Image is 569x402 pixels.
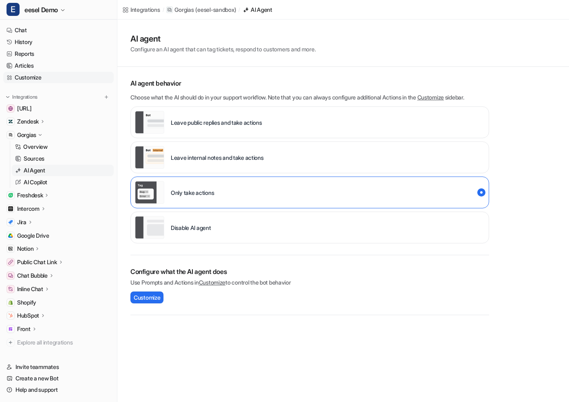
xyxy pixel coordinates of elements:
img: Shopify [8,300,13,305]
p: Zendesk [17,117,39,126]
img: Google Drive [8,233,13,238]
span: / [163,6,164,13]
p: Overview [23,143,48,151]
p: Leave internal notes and take actions [171,153,264,162]
img: Front [8,327,13,331]
p: Gorgias [174,6,194,14]
p: Gorgias [17,131,36,139]
img: Leave public replies and take actions [135,111,164,134]
div: Integrations [130,5,160,14]
p: Freshdesk [17,191,43,199]
span: E [7,3,20,16]
p: Front [17,325,31,333]
h2: Configure what the AI agent does [130,267,489,276]
p: Public Chat Link [17,258,57,266]
img: Jira [8,220,13,225]
p: Leave public replies and take actions [171,118,262,127]
div: live::internal_reply [130,141,489,173]
a: Sources [12,153,114,164]
p: HubSpot [17,311,39,320]
button: Integrations [3,93,40,101]
p: Only take actions [171,188,214,197]
a: Customize [3,72,114,83]
span: Google Drive [17,232,49,240]
a: Customize [199,279,225,286]
img: Only take actions [135,181,164,204]
img: Zendesk [8,119,13,124]
img: Disable AI agent [135,216,164,239]
p: AI Agent [24,166,45,174]
a: Articles [3,60,114,71]
img: menu_add.svg [104,94,109,100]
p: Intercom [17,205,40,213]
span: Shopify [17,298,36,307]
span: Customize [134,293,160,302]
img: Inline Chat [8,287,13,292]
a: AI Copilot [12,177,114,188]
p: Sources [24,155,44,163]
a: ShopifyShopify [3,297,114,308]
p: AI agent behavior [130,78,489,88]
p: Disable AI agent [171,223,211,232]
h1: AI agent [130,33,315,45]
a: Invite teammates [3,361,114,373]
p: Notion [17,245,33,253]
div: live::disabled [130,177,489,208]
a: AI Agent [243,5,272,14]
a: Integrations [122,5,160,14]
img: Gorgias [8,133,13,137]
a: AI Agent [12,165,114,176]
a: Create a new Bot [3,373,114,384]
div: AI Agent [251,5,272,14]
span: / [238,6,240,13]
span: [URL] [17,104,32,113]
p: ( eesel-sandbox ) [195,6,236,14]
p: Integrations [12,94,37,100]
a: Reports [3,48,114,60]
a: Gorgias(eesel-sandbox) [166,6,236,14]
p: Configure an AI agent that can tag tickets, respond to customers and more. [130,45,315,53]
img: Chat Bubble [8,273,13,278]
img: Intercom [8,206,13,211]
img: Notion [8,246,13,251]
a: Google DriveGoogle Drive [3,230,114,241]
p: Use Prompts and Actions in to control the bot behavior [130,278,489,287]
img: Leave internal notes and take actions [135,146,164,169]
img: docs.eesel.ai [8,106,13,111]
p: Jira [17,218,26,226]
button: Customize [130,292,163,303]
img: expand menu [5,94,11,100]
img: Freshdesk [8,193,13,198]
p: Chat Bubble [17,272,48,280]
img: HubSpot [8,313,13,318]
p: AI Copilot [24,178,47,186]
p: Inline Chat [17,285,43,293]
a: Overview [12,141,114,152]
a: Chat [3,24,114,36]
img: explore all integrations [7,338,15,347]
a: Help and support [3,384,114,395]
a: Explore all integrations [3,337,114,348]
a: docs.eesel.ai[URL] [3,103,114,114]
img: Public Chat Link [8,260,13,265]
div: live::external_reply [130,106,489,138]
span: Explore all integrations [17,336,110,349]
div: paused::disabled [130,212,489,243]
a: Customize [417,94,444,101]
span: eesel Demo [24,4,58,15]
p: Choose what the AI should do in your support workflow. Note that you can always configure additio... [130,93,489,102]
a: History [3,36,114,48]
